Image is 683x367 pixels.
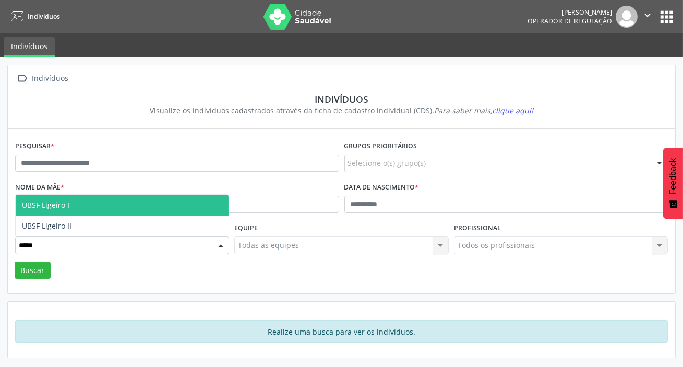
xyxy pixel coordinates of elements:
[15,262,51,279] button: Buscar
[642,9,653,21] i: 
[344,180,419,196] label: Data de nascimento
[234,220,258,236] label: Equipe
[344,138,417,155] label: Grupos prioritários
[15,180,64,196] label: Nome da mãe
[4,37,55,57] a: Indivíduos
[28,12,60,21] span: Indivíduos
[22,200,69,210] span: UBSF Ligeiro I
[657,8,676,26] button: apps
[30,71,70,86] div: Indivíduos
[15,138,54,155] label: Pesquisar
[22,105,661,116] div: Visualize os indivíduos cadastrados através da ficha de cadastro individual (CDS).
[663,148,683,219] button: Feedback - Mostrar pesquisa
[15,320,668,343] div: Realize uma busca para ver os indivíduos.
[22,93,661,105] div: Indivíduos
[15,71,70,86] a:  Indivíduos
[15,71,30,86] i: 
[528,17,612,26] span: Operador de regulação
[22,221,71,231] span: UBSF Ligeiro II
[668,158,678,195] span: Feedback
[616,6,638,28] img: img
[638,6,657,28] button: 
[434,105,533,115] i: Para saber mais,
[492,105,533,115] span: clique aqui!
[348,158,426,169] span: Selecione o(s) grupo(s)
[7,8,60,25] a: Indivíduos
[454,220,501,236] label: Profissional
[528,8,612,17] div: [PERSON_NAME]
